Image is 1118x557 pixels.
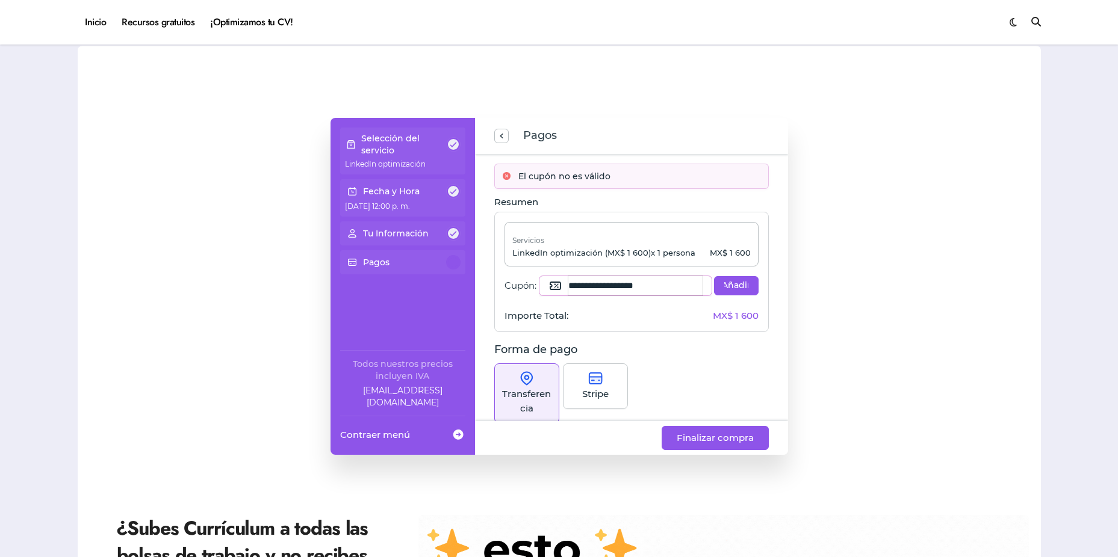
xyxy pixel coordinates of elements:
[363,227,429,239] p: Tu Información
[588,371,603,386] img: stripe
[340,358,465,382] div: Todos nuestros precios incluyen IVA
[651,248,695,257] span: x 1 persona
[710,248,751,259] p: MX$ 1 600
[724,280,748,292] span: Añadir
[518,169,610,183] span: El cupón no es válido
[340,428,410,441] span: Contraer menú
[512,236,544,245] span: Servicios
[677,431,754,445] span: Finalizar compra
[363,256,390,268] p: Pagos
[662,426,769,450] button: Finalizar compra
[345,159,426,168] span: LinkedIn optimización
[505,280,536,292] span: Cupón:
[494,129,509,143] button: previous step
[505,310,568,322] span: Importe Total:
[520,371,534,386] img: onSite
[114,6,202,38] a: Recursos gratuitos
[523,128,557,144] span: Pagos
[363,185,420,197] p: Fecha y Hora
[345,202,410,211] span: [DATE] 12:00 p. m.
[512,248,695,259] p: LinkedIn optimización (MX$ 1 600)
[494,196,538,208] span: Resumen
[494,342,769,359] p: Forma de pago
[78,6,114,38] a: Inicio
[340,384,465,408] a: Company email: ayuda@elhadadelasvacantes.com
[502,387,551,416] p: Transferencia
[582,387,609,401] p: Stripe
[714,276,758,295] button: Añadir
[202,6,300,38] a: ¡Optimizamos tu CV!
[361,132,447,156] p: Selección del servicio
[713,310,759,322] span: MX$ 1 600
